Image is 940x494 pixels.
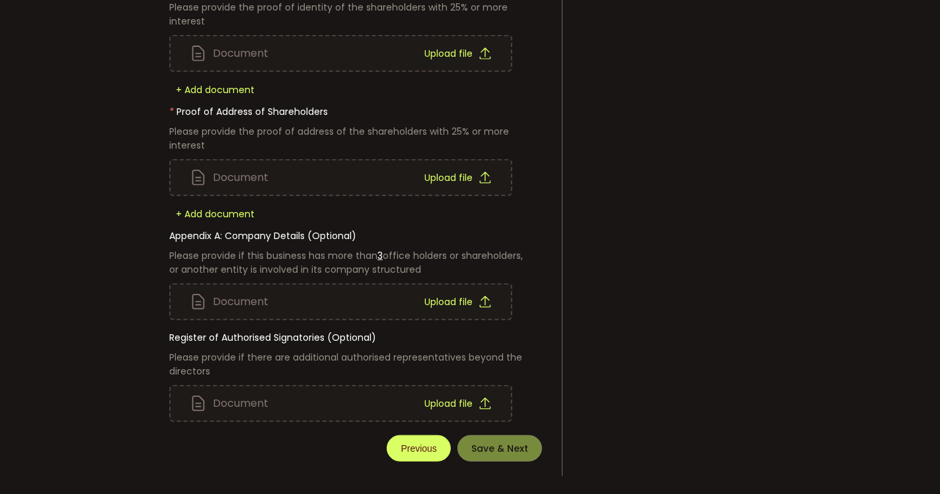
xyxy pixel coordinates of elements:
[387,435,450,462] button: Previous
[874,431,940,494] iframe: Chat Widget
[401,443,436,454] span: Previous
[471,444,528,453] span: Save & Next
[424,173,473,182] span: Upload file
[213,48,268,59] span: Document
[424,297,473,306] span: Upload file
[169,207,261,221] span: + Add document
[213,398,268,409] span: Document
[874,431,940,494] div: 聊天小工具
[424,49,473,58] span: Upload file
[213,172,268,183] span: Document
[457,435,542,462] button: Save & Next
[169,83,261,96] span: + Add document
[213,297,268,307] span: Document
[424,399,473,408] span: Upload file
